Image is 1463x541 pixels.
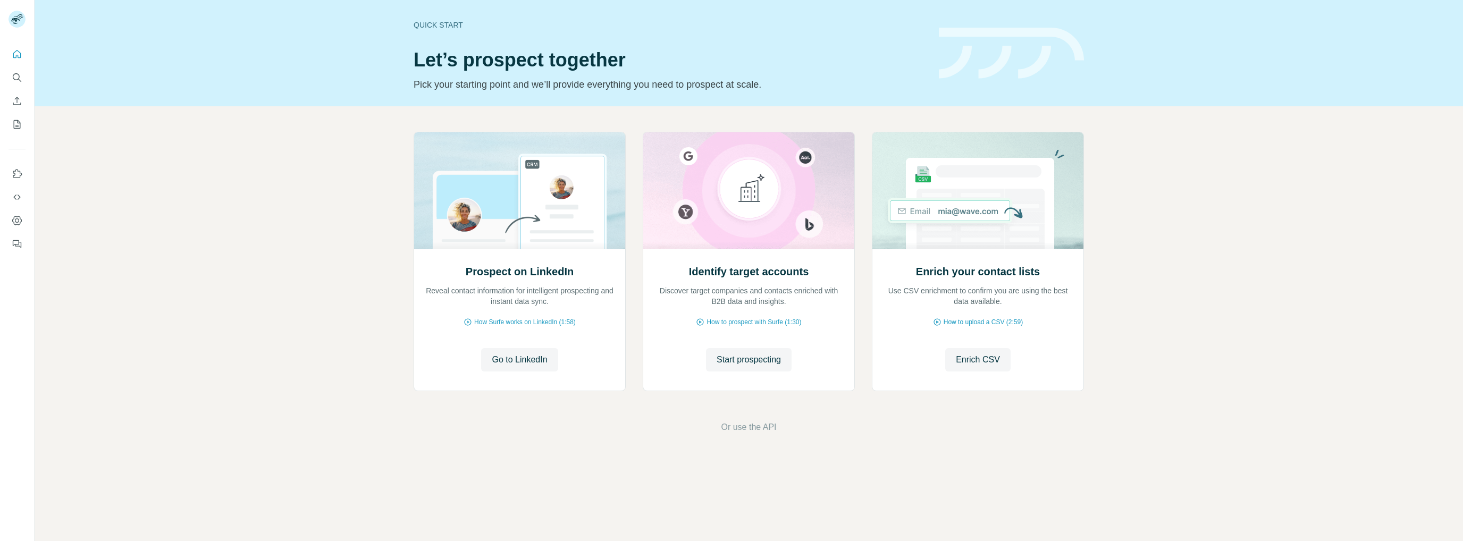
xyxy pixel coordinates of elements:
[9,45,26,64] button: Quick start
[944,317,1023,327] span: How to upload a CSV (2:59)
[466,264,574,279] h2: Prospect on LinkedIn
[721,421,776,434] button: Or use the API
[414,20,926,30] div: Quick start
[474,317,576,327] span: How Surfe works on LinkedIn (1:58)
[689,264,809,279] h2: Identify target accounts
[9,164,26,183] button: Use Surfe on LinkedIn
[706,348,792,371] button: Start prospecting
[9,115,26,134] button: My lists
[707,317,801,327] span: How to prospect with Surfe (1:30)
[425,285,615,307] p: Reveal contact information for intelligent prospecting and instant data sync.
[492,353,547,366] span: Go to LinkedIn
[945,348,1011,371] button: Enrich CSV
[654,285,844,307] p: Discover target companies and contacts enriched with B2B data and insights.
[9,68,26,87] button: Search
[717,353,781,366] span: Start prospecting
[9,211,26,230] button: Dashboard
[9,234,26,253] button: Feedback
[956,353,1000,366] span: Enrich CSV
[939,28,1084,79] img: banner
[414,77,926,92] p: Pick your starting point and we’ll provide everything you need to prospect at scale.
[9,91,26,111] button: Enrich CSV
[414,132,626,249] img: Prospect on LinkedIn
[414,49,926,71] h1: Let’s prospect together
[481,348,558,371] button: Go to LinkedIn
[9,188,26,207] button: Use Surfe API
[883,285,1073,307] p: Use CSV enrichment to confirm you are using the best data available.
[916,264,1040,279] h2: Enrich your contact lists
[643,132,855,249] img: Identify target accounts
[872,132,1084,249] img: Enrich your contact lists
